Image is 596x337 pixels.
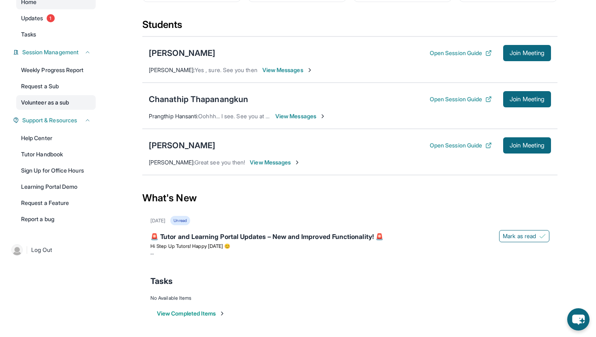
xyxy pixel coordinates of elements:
div: [PERSON_NAME] [149,47,215,59]
div: Chanathip Thapanangkun [149,94,248,105]
button: View Completed Items [157,309,225,318]
span: Support & Resources [22,116,77,124]
img: Chevron-Right [307,67,313,73]
button: Join Meeting [503,91,551,107]
a: Tutor Handbook [16,147,96,162]
div: [DATE] [150,218,165,224]
img: Mark as read [539,233,546,239]
a: Request a Sub [16,79,96,94]
a: Weekly Progress Report [16,63,96,77]
img: user-img [11,244,23,256]
span: Mark as read [503,232,536,240]
div: Students [142,18,557,36]
img: Chevron-Right [294,159,300,166]
span: View Messages [275,112,326,120]
a: Help Center [16,131,96,145]
span: Log Out [31,246,52,254]
span: Join Meeting [510,143,545,148]
div: No Available Items [150,295,549,301]
a: Updates1 [16,11,96,26]
span: Hi Step Up Tutors! Happy [DATE] 😊 [150,243,230,249]
button: Session Management [19,48,91,56]
span: 1 [47,14,55,22]
div: What's New [142,180,557,216]
button: Mark as read [499,230,549,242]
span: View Messages [262,66,313,74]
a: Tasks [16,27,96,42]
a: Sign Up for Office Hours [16,163,96,178]
button: Open Session Guide [430,141,492,149]
button: Support & Resources [19,116,91,124]
span: Oohhh... I see. See you at 3pm. Thanks [PERSON_NAME]! [198,113,346,119]
span: Join Meeting [510,97,545,102]
button: Open Session Guide [430,95,492,103]
img: Chevron-Right [319,113,326,119]
span: Great see you then! [195,159,245,166]
a: Request a Feature [16,196,96,210]
span: Tasks [21,30,36,38]
span: View Messages [250,158,300,166]
button: chat-button [567,308,590,331]
span: [PERSON_NAME] : [149,159,195,166]
div: Unread [170,216,190,225]
span: | [26,245,28,255]
a: Volunteer as a sub [16,95,96,110]
span: Yes , sure. See you then [195,66,257,73]
button: Join Meeting [503,45,551,61]
span: Updates [21,14,43,22]
a: |Log Out [8,241,96,259]
div: 🚨 Tutor and Learning Portal Updates – New and Improved Functionality! 🚨 [150,232,549,243]
span: Join Meeting [510,51,545,55]
span: Prangthip Hansanti : [149,113,198,119]
button: Open Session Guide [430,49,492,57]
span: [PERSON_NAME] : [149,66,195,73]
a: Report a bug [16,212,96,226]
div: [PERSON_NAME] [149,140,215,151]
button: Join Meeting [503,137,551,154]
a: Learning Portal Demo [16,179,96,194]
span: Session Management [22,48,79,56]
span: Tasks [150,275,173,287]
